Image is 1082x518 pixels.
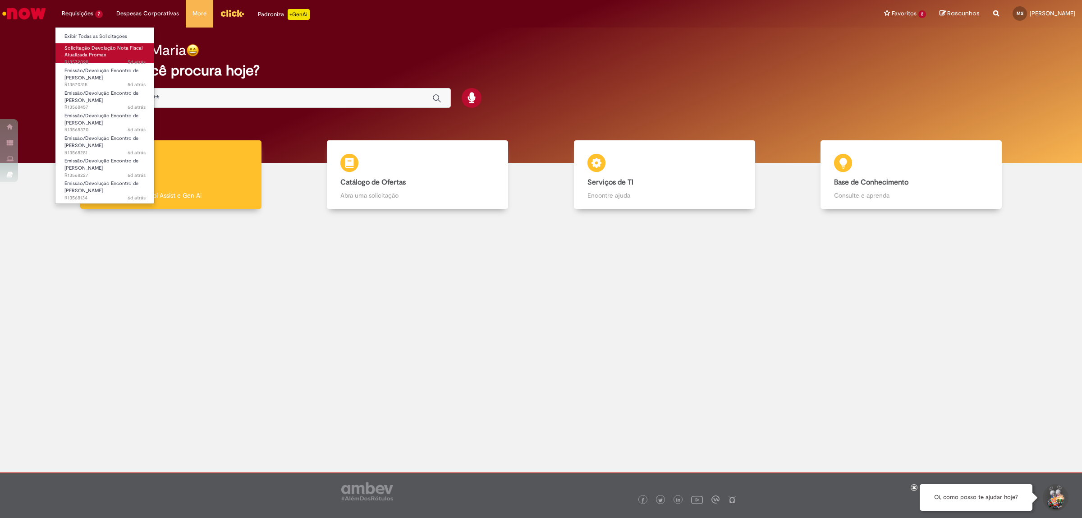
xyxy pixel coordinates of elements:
p: Consulte e aprenda [834,191,988,200]
span: MS [1017,10,1023,16]
span: More [193,9,206,18]
b: Catálogo de Ofertas [340,178,406,187]
span: Solicitação Devolução Nota Fiscal Atualizada Promax [64,45,142,59]
p: Abra uma solicitação [340,191,495,200]
a: Catálogo de Ofertas Abra uma solicitação [294,140,541,209]
p: Encontre ajuda [587,191,742,200]
img: logo_footer_youtube.png [691,494,703,505]
span: Emissão/Devolução Encontro de [PERSON_NAME] [64,67,138,81]
a: Exibir Todas as Solicitações [55,32,155,42]
a: Aberto R13568134 : Emissão/Devolução Encontro de Contas Fornecedor [55,179,155,198]
span: Emissão/Devolução Encontro de [PERSON_NAME] [64,157,138,171]
span: Emissão/Devolução Encontro de [PERSON_NAME] [64,90,138,104]
a: Base de Conhecimento Consulte e aprenda [788,140,1035,209]
a: Serviços de TI Encontre ajuda [541,140,788,209]
img: logo_footer_ambev_rotulo_gray.png [341,482,393,500]
span: R13570315 [64,81,146,88]
a: Aberto R13568227 : Emissão/Devolução Encontro de Contas Fornecedor [55,156,155,176]
img: happy-face.png [186,44,199,57]
img: logo_footer_twitter.png [658,498,663,503]
span: R13572098 [64,59,146,66]
img: logo_footer_naosei.png [728,495,736,504]
ul: Requisições [55,27,155,204]
span: 2 [918,10,926,18]
b: Base de Conhecimento [834,178,908,187]
h2: O que você procura hoje? [90,63,992,79]
span: Rascunhos [947,9,980,18]
span: 6d atrás [128,194,146,201]
img: ServiceNow [1,5,47,23]
span: Requisições [62,9,93,18]
b: Serviços de TI [587,178,633,187]
p: +GenAi [288,9,310,20]
img: logo_footer_workplace.png [711,495,720,504]
span: Emissão/Devolução Encontro de [PERSON_NAME] [64,180,138,194]
span: 5d atrás [128,81,146,88]
span: Emissão/Devolução Encontro de [PERSON_NAME] [64,112,138,126]
span: 6d atrás [128,126,146,133]
span: R13568134 [64,194,146,202]
span: 5d atrás [128,59,146,65]
time: 26/09/2025 17:45:59 [128,59,146,65]
span: R13568457 [64,104,146,111]
img: click_logo_yellow_360x200.png [220,6,244,20]
p: Tirar dúvidas com Lupi Assist e Gen Ai [94,191,248,200]
span: 6d atrás [128,104,146,111]
span: [PERSON_NAME] [1030,9,1075,17]
a: Aberto R13568370 : Emissão/Devolução Encontro de Contas Fornecedor [55,111,155,130]
time: 25/09/2025 17:25:21 [128,172,146,179]
span: R13568370 [64,126,146,134]
span: 6d atrás [128,149,146,156]
span: R13568227 [64,172,146,179]
span: Emissão/Devolução Encontro de [PERSON_NAME] [64,135,138,149]
img: logo_footer_facebook.png [641,498,645,503]
button: Iniciar Conversa de Suporte [1041,484,1068,511]
div: Padroniza [258,9,310,20]
time: 25/09/2025 17:35:45 [128,149,146,156]
time: 25/09/2025 18:01:42 [128,104,146,111]
span: Favoritos [892,9,917,18]
a: Aberto R13572098 : Solicitação Devolução Nota Fiscal Atualizada Promax [55,43,155,63]
a: Rascunhos [940,9,980,18]
span: R13568281 [64,149,146,157]
a: Aberto R13568281 : Emissão/Devolução Encontro de Contas Fornecedor [55,134,155,153]
div: Oi, como posso te ajudar hoje? [920,484,1032,511]
span: 7 [95,10,103,18]
span: Despesas Corporativas [116,9,179,18]
span: 6d atrás [128,172,146,179]
time: 25/09/2025 17:48:52 [128,126,146,133]
a: Aberto R13570315 : Emissão/Devolução Encontro de Contas Fornecedor [55,66,155,85]
a: Aberto R13568457 : Emissão/Devolução Encontro de Contas Fornecedor [55,88,155,108]
time: 25/09/2025 17:10:59 [128,194,146,201]
time: 26/09/2025 12:01:46 [128,81,146,88]
img: logo_footer_linkedin.png [676,498,681,503]
a: Tirar dúvidas Tirar dúvidas com Lupi Assist e Gen Ai [47,140,294,209]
